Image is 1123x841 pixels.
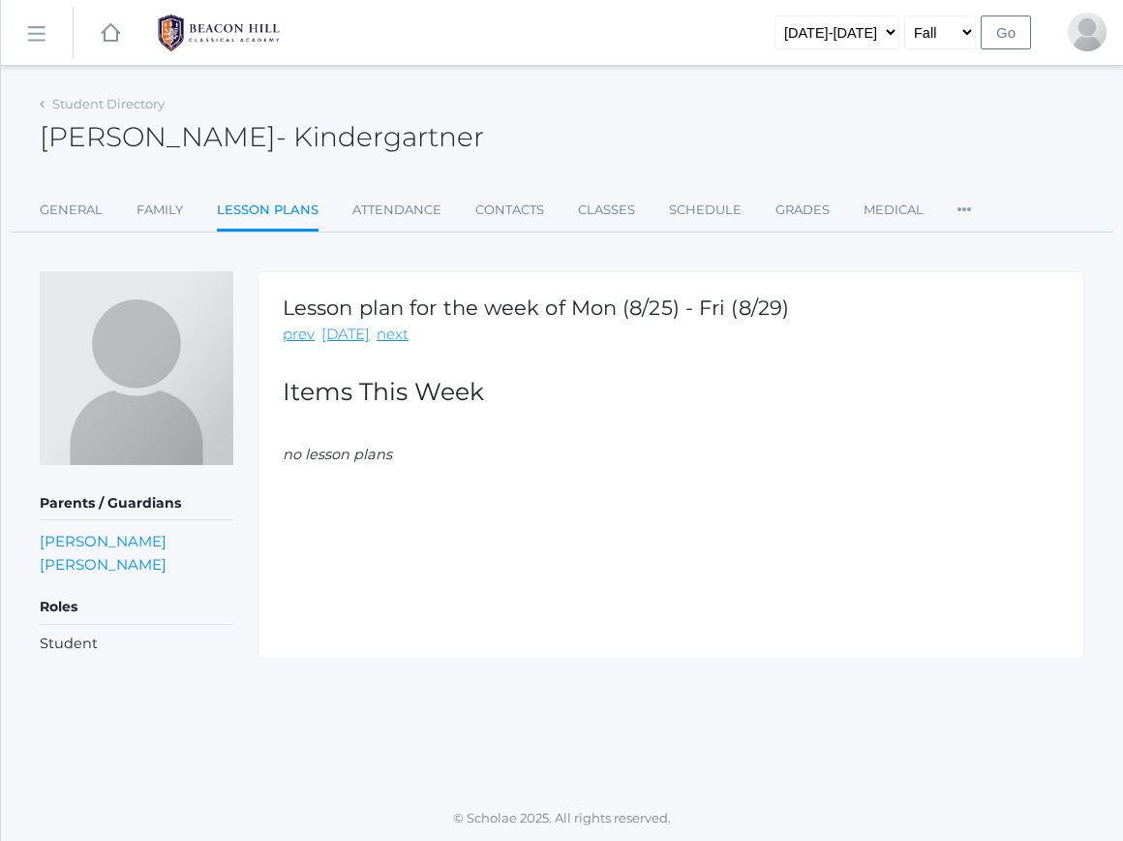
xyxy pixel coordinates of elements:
h5: Parents / Guardians [40,487,233,520]
h1: Lesson plan for the week of Mon (8/25) - Fri (8/29) [283,296,789,319]
a: Grades [775,191,830,230]
a: Medical [864,191,924,230]
img: BHCALogos-05-308ed15e86a5a0abce9b8dd61676a3503ac9727e845dece92d48e8588c001991.png [146,9,291,57]
a: Attendance [352,191,441,230]
div: Lew Soratorio [1068,13,1107,51]
a: Schedule [669,191,742,230]
em: no lesson plans [283,446,392,463]
img: Kailo Soratorio [40,271,233,465]
h2: Items This Week [283,379,1059,406]
a: [DATE] [321,324,370,346]
a: General [40,191,103,230]
a: Family [137,191,183,230]
a: [PERSON_NAME] [40,555,167,574]
a: Student Directory [52,96,165,111]
a: prev [283,324,315,346]
li: Student [40,634,233,655]
a: [PERSON_NAME] [40,532,167,550]
a: Contacts [475,191,544,230]
h5: Roles [40,591,233,624]
a: next [377,324,409,346]
input: Go [981,16,1031,49]
a: Classes [578,191,635,230]
h2: [PERSON_NAME] [40,122,484,152]
p: © Scholae 2025. All rights reserved. [1,809,1123,828]
span: - Kindergartner [276,120,484,153]
a: Lesson Plans [217,191,319,233]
